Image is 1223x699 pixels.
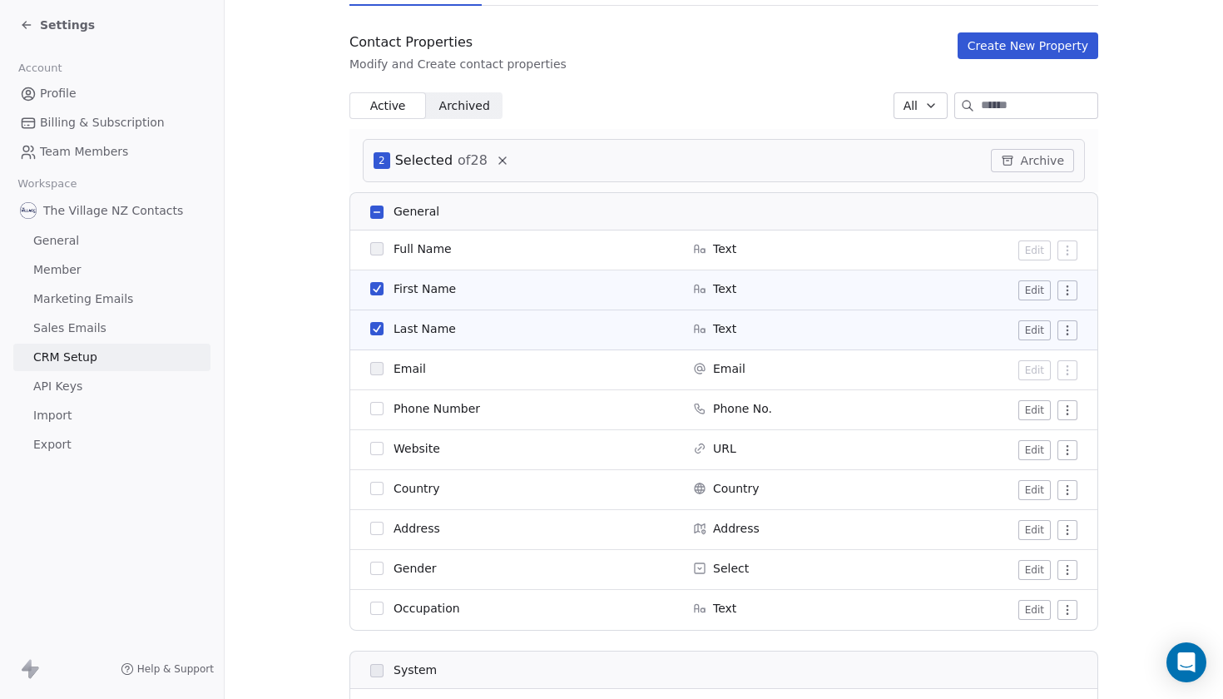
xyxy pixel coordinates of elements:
span: Phone No. [713,400,772,417]
span: Profile [40,85,77,102]
img: Wordmark%20Circle_small.png [20,202,37,219]
span: Selected [395,151,453,171]
span: Phone Number [394,400,480,417]
span: First Name [394,280,456,297]
a: Export [13,431,210,459]
span: Gender [394,560,437,577]
a: Import [13,402,210,429]
span: Email [394,360,426,377]
div: Modify and Create contact properties [349,56,567,72]
span: Address [713,520,760,537]
button: Create New Property [958,32,1098,59]
span: Account [11,56,69,81]
button: Archive [991,149,1074,172]
button: Edit [1018,520,1051,540]
span: Country [713,480,760,497]
span: API Keys [33,378,82,395]
button: Edit [1018,600,1051,620]
span: Text [713,320,736,337]
span: Marketing Emails [33,290,133,308]
span: Team Members [40,143,128,161]
span: Settings [40,17,95,33]
button: Edit [1018,400,1051,420]
span: The Village NZ Contacts [43,202,183,219]
span: Export [33,436,72,454]
div: Contact Properties [349,32,567,52]
button: Edit [1018,240,1051,260]
button: Edit [1018,320,1051,340]
a: Marketing Emails [13,285,210,313]
span: CRM Setup [33,349,97,366]
a: API Keys [13,373,210,400]
a: Profile [13,80,210,107]
a: Member [13,256,210,284]
span: Select [713,560,749,577]
span: Text [713,600,736,617]
div: Open Intercom Messenger [1166,642,1206,682]
span: Occupation [394,600,460,617]
span: Full Name [394,240,452,257]
a: Billing & Subscription [13,109,210,136]
span: Address [394,520,440,537]
span: Member [33,261,82,279]
a: Team Members [13,138,210,166]
span: General [33,232,79,250]
button: Edit [1018,280,1051,300]
button: Edit [1018,360,1051,380]
a: CRM Setup [13,344,210,371]
span: Country [394,480,440,497]
span: Help & Support [137,662,214,676]
span: System [394,662,437,679]
a: Help & Support [121,662,214,676]
button: Edit [1018,440,1051,460]
span: Last Name [394,320,456,337]
span: Text [713,240,736,257]
button: Edit [1018,480,1051,500]
a: Settings [20,17,95,33]
span: Billing & Subscription [40,114,165,131]
span: of 28 [458,151,488,171]
span: Sales Emails [33,320,106,337]
button: Edit [1018,560,1051,580]
span: All [904,97,918,115]
a: General [13,227,210,255]
span: Archived [439,97,490,115]
span: Website [394,440,440,457]
span: General [394,203,439,221]
a: Sales Emails [13,315,210,342]
span: Import [33,407,72,424]
span: URL [713,440,736,457]
span: Email [713,360,745,377]
span: Text [713,280,736,297]
span: 2 [374,152,390,169]
span: Workspace [11,171,84,196]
